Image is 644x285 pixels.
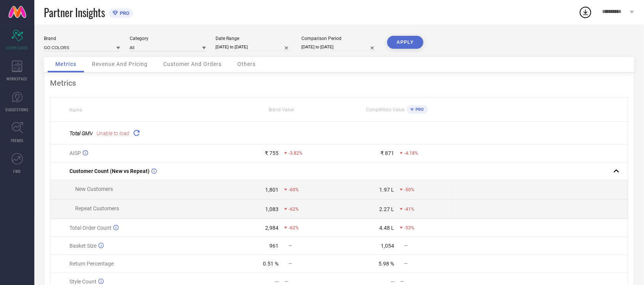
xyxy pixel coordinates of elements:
[579,5,592,19] div: Open download list
[6,107,29,112] span: SUGGESTIONS
[301,43,378,51] input: Select comparison period
[404,151,418,156] span: -4.18%
[288,151,303,156] span: -3.82%
[14,168,21,174] span: FWD
[400,279,454,284] div: —
[69,130,93,136] span: Total GMV
[69,279,97,285] span: Style Count
[44,36,120,41] div: Brand
[265,150,279,156] div: ₹ 755
[288,207,299,212] span: -62%
[263,261,279,267] div: 0.51 %
[131,128,142,138] div: Reload "Total GMV"
[69,150,81,156] span: AISP
[92,61,148,67] span: Revenue And Pricing
[380,150,394,156] div: ₹ 871
[163,61,222,67] span: Customer And Orders
[7,76,28,82] span: WORKSPACE
[265,225,279,231] div: 2,984
[69,168,150,174] span: Customer Count (New vs Repeat)
[404,187,414,192] span: -50%
[404,207,414,212] span: -41%
[216,36,292,41] div: Date Range
[381,243,394,249] div: 1,054
[387,36,423,49] button: APPLY
[269,243,279,249] div: 961
[6,45,29,51] span: SCORECARDS
[11,138,24,143] span: TRENDS
[288,225,299,231] span: -62%
[288,243,292,248] span: —
[69,261,114,267] span: Return Percentage
[404,225,414,231] span: -53%
[265,187,279,193] div: 1,801
[269,107,294,112] span: Brand Value
[237,61,256,67] span: Others
[75,205,119,211] span: Repeat Customers
[379,206,394,212] div: 2.27 L
[69,243,97,249] span: Basket Size
[216,43,292,51] input: Select date range
[379,187,394,193] div: 1.97 L
[288,261,292,266] span: —
[97,130,129,136] span: Unable to load
[414,107,424,112] span: PRO
[265,206,279,212] div: 1,083
[55,61,76,67] span: Metrics
[285,279,339,284] div: —
[379,225,394,231] div: 4.48 L
[75,186,113,192] span: New Customers
[69,107,82,113] span: Name
[275,279,279,285] div: —
[288,187,299,192] span: -60%
[301,36,378,41] div: Comparison Period
[50,78,628,88] div: Metrics
[378,261,394,267] div: 5.98 %
[390,279,394,285] div: —
[118,10,129,16] span: PRO
[366,107,405,112] span: Competitors Value
[130,36,206,41] div: Category
[44,5,105,20] span: Partner Insights
[404,243,407,248] span: —
[69,225,111,231] span: Total Order Count
[404,261,407,266] span: —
